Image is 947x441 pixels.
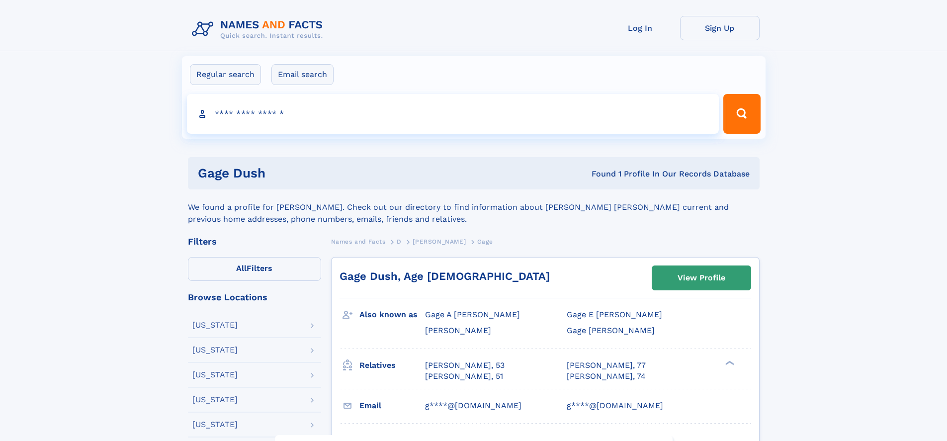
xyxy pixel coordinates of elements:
div: [US_STATE] [192,396,238,404]
h3: Relatives [359,357,425,374]
span: Gage A [PERSON_NAME] [425,310,520,319]
a: [PERSON_NAME], 53 [425,360,505,371]
span: Gage E [PERSON_NAME] [567,310,662,319]
div: [US_STATE] [192,321,238,329]
div: ❯ [723,359,735,366]
div: Browse Locations [188,293,321,302]
div: [US_STATE] [192,346,238,354]
div: [US_STATE] [192,421,238,429]
span: Gage [PERSON_NAME] [567,326,655,335]
a: Names and Facts [331,235,386,248]
button: Search Button [723,94,760,134]
h1: gage dush [198,167,429,179]
input: search input [187,94,719,134]
label: Regular search [190,64,261,85]
h3: Also known as [359,306,425,323]
div: [US_STATE] [192,371,238,379]
a: Gage Dush, Age [DEMOGRAPHIC_DATA] [340,270,550,282]
a: [PERSON_NAME], 74 [567,371,646,382]
div: View Profile [678,266,725,289]
div: Filters [188,237,321,246]
a: Log In [601,16,680,40]
span: Gage [477,238,493,245]
span: All [236,264,247,273]
a: Sign Up [680,16,760,40]
a: [PERSON_NAME], 51 [425,371,503,382]
a: [PERSON_NAME] [413,235,466,248]
span: [PERSON_NAME] [413,238,466,245]
a: D [397,235,402,248]
img: Logo Names and Facts [188,16,331,43]
div: We found a profile for [PERSON_NAME]. Check out our directory to find information about [PERSON_N... [188,189,760,225]
span: D [397,238,402,245]
a: View Profile [652,266,751,290]
a: [PERSON_NAME], 77 [567,360,646,371]
span: [PERSON_NAME] [425,326,491,335]
label: Email search [271,64,334,85]
h3: Email [359,397,425,414]
div: Found 1 Profile In Our Records Database [429,169,750,179]
label: Filters [188,257,321,281]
